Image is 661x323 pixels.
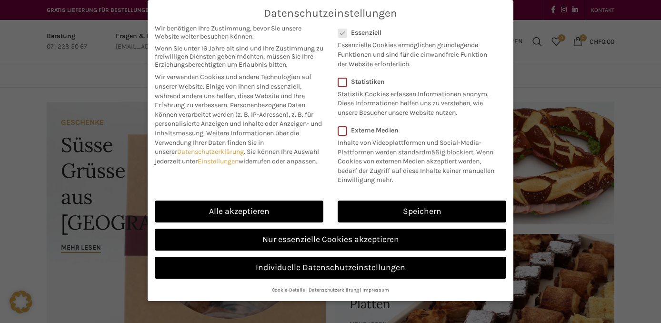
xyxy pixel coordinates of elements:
[155,129,299,156] span: Weitere Informationen über die Verwendung Ihrer Daten finden Sie in unserer .
[338,29,494,37] label: Essenziell
[338,78,494,86] label: Statistiken
[338,126,500,134] label: Externe Medien
[155,201,323,222] a: Alle akzeptieren
[264,7,397,20] span: Datenschutzeinstellungen
[338,134,500,185] p: Inhalte von Videoplattformen und Social-Media-Plattformen werden standardmäßig blockiert. Wenn Co...
[155,44,323,69] span: Wenn Sie unter 16 Jahre alt sind und Ihre Zustimmung zu freiwilligen Diensten geben möchten, müss...
[155,101,322,137] span: Personenbezogene Daten können verarbeitet werden (z. B. IP-Adressen), z. B. für personalisierte A...
[338,201,506,222] a: Speichern
[338,37,494,69] p: Essenzielle Cookies ermöglichen grundlegende Funktionen und sind für die einwandfreie Funktion de...
[362,287,389,293] a: Impressum
[155,148,319,165] span: Sie können Ihre Auswahl jederzeit unter widerrufen oder anpassen.
[155,257,506,279] a: Individuelle Datenschutzeinstellungen
[338,86,494,118] p: Statistik Cookies erfassen Informationen anonym. Diese Informationen helfen uns zu verstehen, wie...
[155,73,311,109] span: Wir verwenden Cookies und andere Technologien auf unserer Website. Einige von ihnen sind essenzie...
[198,157,239,165] a: Einstellungen
[272,287,305,293] a: Cookie-Details
[155,229,506,251] a: Nur essenzielle Cookies akzeptieren
[309,287,359,293] a: Datenschutzerklärung
[155,24,323,40] span: Wir benötigen Ihre Zustimmung, bevor Sie unsere Website weiter besuchen können.
[177,148,244,156] a: Datenschutzerklärung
